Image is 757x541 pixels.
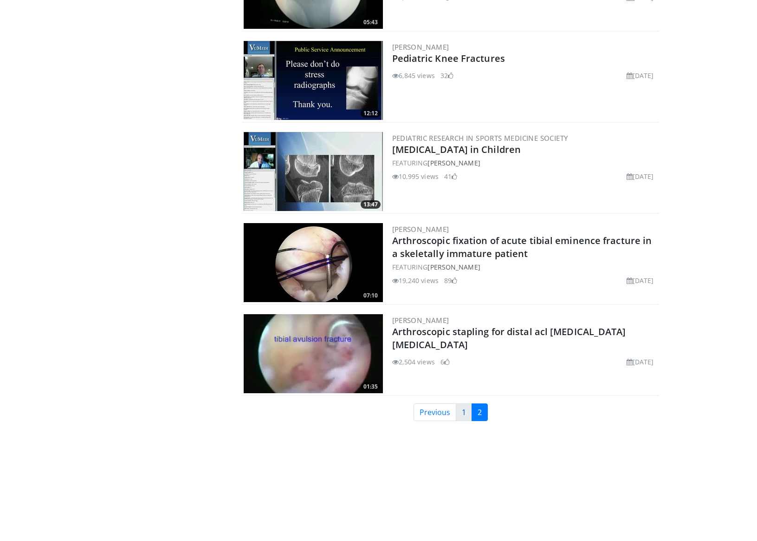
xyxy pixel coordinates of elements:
a: [PERSON_NAME] [392,224,449,234]
a: Arthroscopic fixation of acute tibial eminence fracture in a skeletally immature patient [392,234,652,260]
li: [DATE] [627,71,654,80]
a: [PERSON_NAME] [392,42,449,52]
img: b01d42a4-250f-475a-bf51-a4a606183fe7.300x170_q85_crop-smart_upscale.jpg [244,132,383,211]
a: 01:35 [244,314,383,393]
li: [DATE] [627,357,654,367]
li: [DATE] [627,276,654,285]
span: 12:12 [361,109,381,118]
img: pathak_artrho_stapling_3.png.300x170_q85_crop-smart_upscale.jpg [244,314,383,393]
a: Pediatric Knee Fractures [392,52,505,65]
li: 10,995 views [392,172,439,181]
li: 6,845 views [392,71,435,80]
a: 13:47 [244,132,383,211]
span: 13:47 [361,200,381,209]
li: 41 [444,172,457,181]
a: [PERSON_NAME] [392,316,449,325]
img: 2ff476e7-e63b-4a6f-8227-99c5eb08ba47.300x170_q85_crop-smart_upscale.jpg [244,223,383,302]
a: 2 [472,403,488,421]
img: 284896_0000_1.png.300x170_q85_crop-smart_upscale.jpg [244,41,383,120]
span: 07:10 [361,291,381,300]
li: 89 [444,276,457,285]
li: 6 [440,357,450,367]
a: 07:10 [244,223,383,302]
div: FEATURING [392,262,658,272]
li: 19,240 views [392,276,439,285]
nav: Search results pages [242,403,660,421]
a: [MEDICAL_DATA] in Children [392,143,521,156]
a: Arthroscopic stapling for distal acl [MEDICAL_DATA] [MEDICAL_DATA] [392,325,626,351]
span: 05:43 [361,18,381,26]
a: 12:12 [244,41,383,120]
a: [PERSON_NAME] [427,263,480,271]
a: 1 [456,403,472,421]
div: FEATURING [392,158,658,168]
li: [DATE] [627,172,654,181]
li: 2,504 views [392,357,435,367]
li: 32 [440,71,453,80]
a: Previous [414,403,456,421]
span: 01:35 [361,383,381,391]
a: Pediatric Research in Sports Medicine Society [392,133,569,143]
a: [PERSON_NAME] [427,158,480,167]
